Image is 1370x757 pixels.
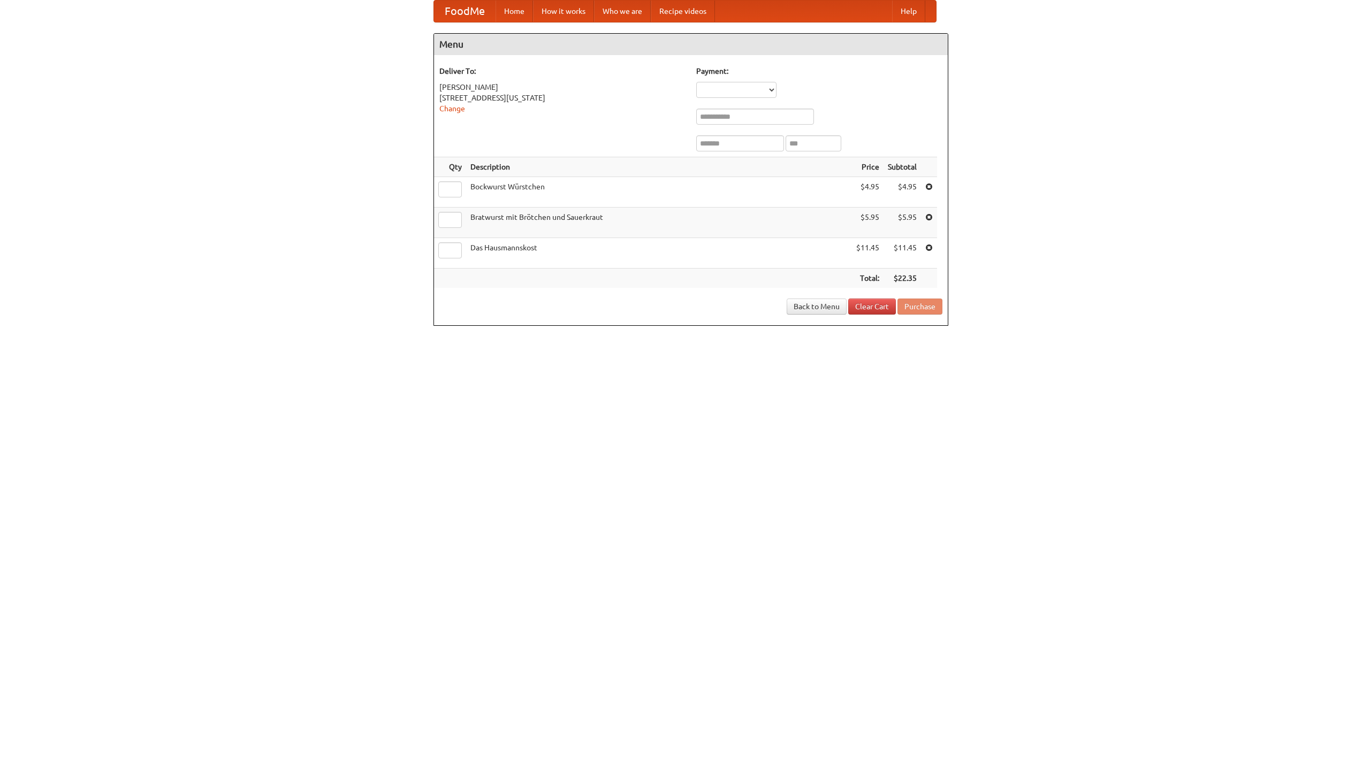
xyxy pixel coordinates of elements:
[496,1,533,22] a: Home
[434,1,496,22] a: FoodMe
[884,238,921,269] td: $11.45
[434,34,948,55] h4: Menu
[852,269,884,288] th: Total:
[696,66,942,77] h5: Payment:
[897,299,942,315] button: Purchase
[787,299,847,315] a: Back to Menu
[884,269,921,288] th: $22.35
[852,238,884,269] td: $11.45
[852,157,884,177] th: Price
[533,1,594,22] a: How it works
[434,157,466,177] th: Qty
[466,177,852,208] td: Bockwurst Würstchen
[884,208,921,238] td: $5.95
[439,66,686,77] h5: Deliver To:
[892,1,925,22] a: Help
[439,104,465,113] a: Change
[466,238,852,269] td: Das Hausmannskost
[466,208,852,238] td: Bratwurst mit Brötchen und Sauerkraut
[466,157,852,177] th: Description
[884,157,921,177] th: Subtotal
[852,208,884,238] td: $5.95
[852,177,884,208] td: $4.95
[884,177,921,208] td: $4.95
[439,82,686,93] div: [PERSON_NAME]
[651,1,715,22] a: Recipe videos
[848,299,896,315] a: Clear Cart
[439,93,686,103] div: [STREET_ADDRESS][US_STATE]
[594,1,651,22] a: Who we are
